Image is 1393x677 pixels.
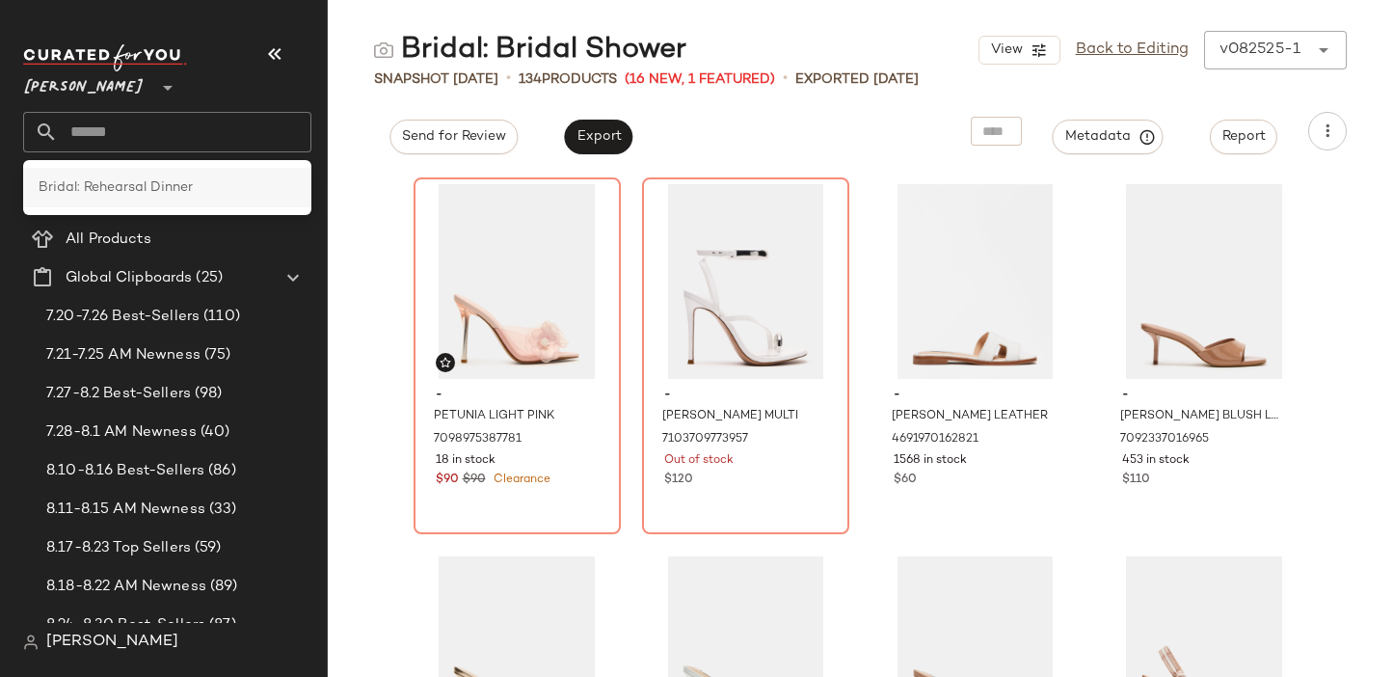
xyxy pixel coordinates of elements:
[46,631,178,654] span: [PERSON_NAME]
[62,190,138,212] span: Dashboard
[1122,452,1190,470] span: 453 in stock
[978,36,1059,65] button: View
[664,387,827,404] span: -
[374,41,393,60] img: svg%3e
[46,421,197,444] span: 7.28-8.1 AM Newness
[46,576,206,598] span: 8.18-8.22 AM Newness
[519,72,542,87] span: 134
[204,460,236,482] span: (86)
[205,499,237,521] span: (33)
[1053,120,1164,154] button: Metadata
[440,357,451,368] img: svg%3e
[46,383,191,405] span: 7.27-8.2 Best-Sellers
[463,472,486,489] span: $90
[1221,129,1266,145] span: Report
[46,499,205,521] span: 8.11-8.15 AM Newness
[197,421,230,444] span: (40)
[625,69,775,90] span: (16 New, 1 Featured)
[878,184,1072,379] img: STEVEMADDEN_MENS_HADYN_WHITE-LEATHER_01.jpg
[46,344,201,366] span: 7.21-7.25 AM Newness
[1120,408,1283,425] span: [PERSON_NAME] BLUSH LEATHER
[989,42,1022,58] span: View
[23,635,39,650] img: svg%3e
[31,191,50,210] img: svg%3e
[374,31,686,69] div: Bridal: Bridal Shower
[201,344,231,366] span: (75)
[1064,128,1152,146] span: Metadata
[192,267,223,289] span: (25)
[662,431,748,448] span: 7103709773957
[436,387,599,404] span: -
[46,614,205,636] span: 8.24-8.30 Best-Sellers
[795,69,919,90] p: Exported [DATE]
[191,537,222,559] span: (59)
[1122,387,1285,404] span: -
[200,306,240,328] span: (110)
[894,452,967,470] span: 1568 in stock
[401,129,506,145] span: Send for Review
[1122,472,1150,489] span: $110
[892,431,978,448] span: 4691970162821
[420,184,614,379] img: STEVEMADDEN_SHOES_PETUNIA_LT-PINK_01.jpg
[434,431,522,448] span: 7098975387781
[205,614,236,636] span: (87)
[894,472,917,489] span: $60
[374,69,498,90] span: Snapshot [DATE]
[436,472,459,489] span: $90
[436,452,496,470] span: 18 in stock
[649,184,843,379] img: STEVEMADDEN_SHOES_TIA_WHITEMULTI_01.jpg
[46,460,204,482] span: 8.10-8.16 Best-Sellers
[664,472,693,489] span: $120
[66,229,151,251] span: All Products
[1210,120,1277,154] button: Report
[46,537,191,559] span: 8.17-8.23 Top Sellers
[23,44,187,71] img: cfy_white_logo.C9jOOHJF.svg
[191,383,223,405] span: (98)
[46,306,200,328] span: 7.20-7.26 Best-Sellers
[892,408,1048,425] span: [PERSON_NAME] LEATHER
[1219,39,1300,62] div: v082525-1
[1107,184,1300,379] img: STEVEMADDEN_SHOES_KENDRIX_BLUSH-LEATHER_01.jpg
[490,474,550,486] span: Clearance
[519,69,617,90] div: Products
[66,267,192,289] span: Global Clipboards
[564,120,632,154] button: Export
[206,576,238,598] span: (89)
[23,66,145,100] span: [PERSON_NAME]
[506,68,511,91] span: •
[1120,431,1209,448] span: 7092337016965
[434,408,554,425] span: PETUNIA LIGHT PINK
[664,452,734,470] span: Out of stock
[1076,39,1189,62] a: Back to Editing
[389,120,518,154] button: Send for Review
[894,387,1057,404] span: -
[662,408,798,425] span: [PERSON_NAME] MULTI
[783,68,788,91] span: •
[576,129,621,145] span: Export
